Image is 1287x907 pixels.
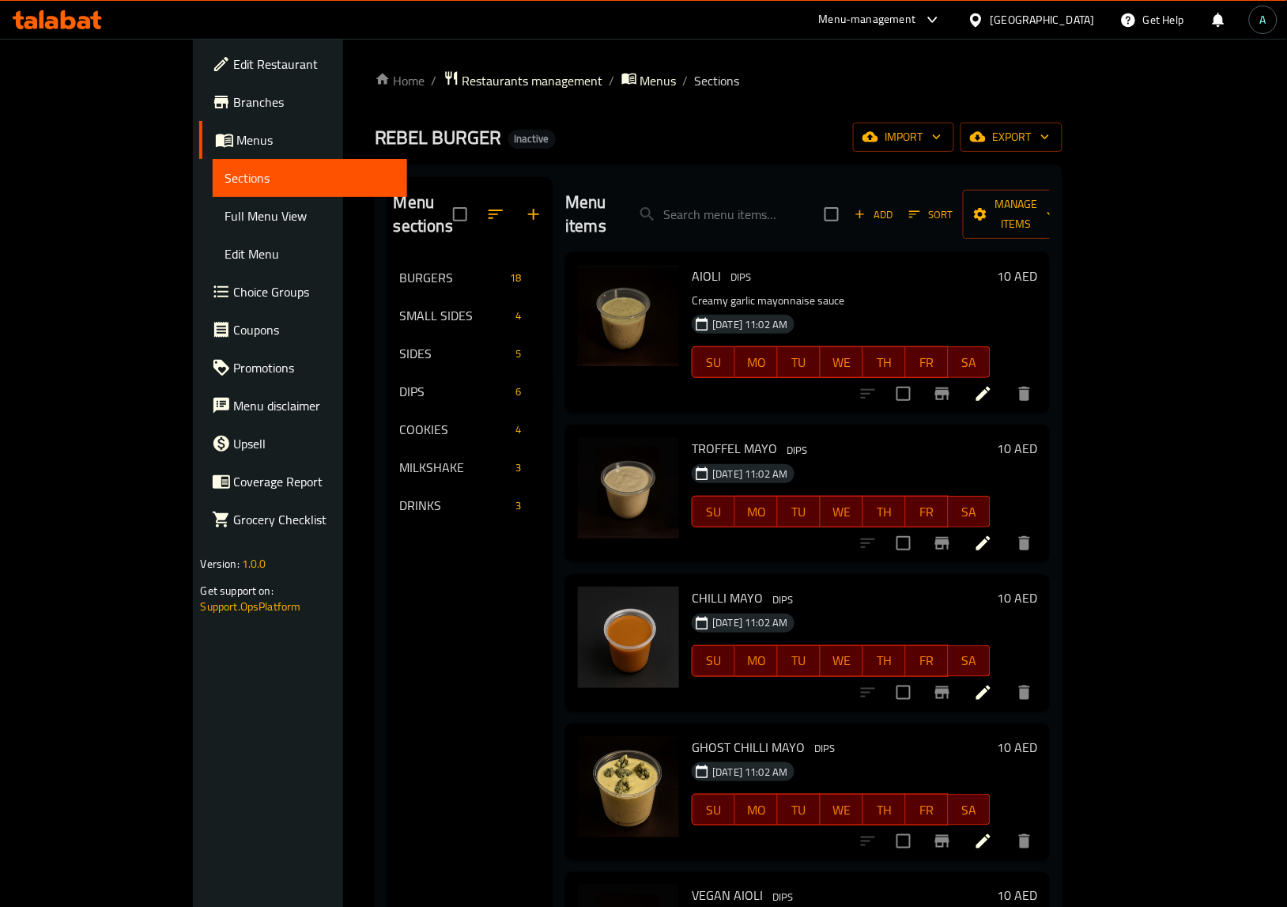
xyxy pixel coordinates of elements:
[863,346,906,378] button: TH
[827,799,857,822] span: WE
[955,799,985,822] span: SA
[400,420,510,439] div: COOKIES
[387,252,553,531] nav: Menu sections
[692,794,735,826] button: SU
[949,794,991,826] button: SA
[199,45,408,83] a: Edit Restaurant
[912,501,942,523] span: FR
[199,349,408,387] a: Promotions
[640,71,677,90] span: Menus
[234,396,395,415] span: Menu disclaimer
[870,649,900,672] span: TH
[400,458,510,477] div: MILKSHAKE
[509,496,527,515] div: items
[784,649,814,672] span: TU
[821,496,863,527] button: WE
[387,372,553,410] div: DIPS6
[234,472,395,491] span: Coverage Report
[387,334,553,372] div: SIDES5
[692,291,991,311] p: Creamy garlic mayonnaise sauce
[706,467,794,482] span: [DATE] 11:02 AM
[906,496,949,527] button: FR
[225,168,395,187] span: Sections
[949,496,991,527] button: SA
[509,344,527,363] div: items
[400,268,504,287] span: BURGERS
[699,799,729,822] span: SU
[432,71,437,90] li: /
[784,799,814,822] span: TU
[509,422,527,437] span: 4
[234,93,395,111] span: Branches
[509,498,527,513] span: 3
[234,320,395,339] span: Coupons
[199,425,408,463] a: Upsell
[997,437,1037,459] h6: 10 AED
[906,645,949,677] button: FR
[400,344,510,363] span: SIDES
[225,244,395,263] span: Edit Menu
[997,265,1037,287] h6: 10 AED
[866,127,942,147] span: import
[780,440,813,459] div: DIPS
[375,119,502,155] span: REBEL BURGER
[923,674,961,712] button: Branch-specific-item
[974,832,993,851] a: Edit menu item
[819,10,916,29] div: Menu-management
[863,496,906,527] button: TH
[1006,375,1044,413] button: delete
[766,591,799,609] span: DIPS
[504,268,527,287] div: items
[201,554,240,574] span: Version:
[234,282,395,301] span: Choice Groups
[387,410,553,448] div: COOKIES4
[699,501,729,523] span: SU
[906,346,949,378] button: FR
[887,825,920,858] span: Select to update
[387,486,553,524] div: DRINKS3
[827,501,857,523] span: WE
[387,448,553,486] div: MILKSHAKE3
[199,273,408,311] a: Choice Groups
[692,645,735,677] button: SU
[213,235,408,273] a: Edit Menu
[625,201,812,229] input: search
[766,889,799,907] span: DIPS
[509,458,527,477] div: items
[199,311,408,349] a: Coupons
[848,202,899,227] button: Add
[887,676,920,709] span: Select to update
[997,885,1037,907] h6: 10 AED
[909,206,953,224] span: Sort
[565,191,606,238] h2: Menu items
[906,794,949,826] button: FR
[234,358,395,377] span: Promotions
[400,306,510,325] span: SMALL SIDES
[742,649,772,672] span: MO
[852,206,895,224] span: Add
[735,496,778,527] button: MO
[201,580,274,601] span: Get support on:
[991,11,1095,28] div: [GEOGRAPHIC_DATA]
[912,351,942,374] span: FR
[912,799,942,822] span: FR
[955,501,985,523] span: SA
[213,197,408,235] a: Full Menu View
[974,534,993,553] a: Edit menu item
[724,268,757,287] div: DIPS
[225,206,395,225] span: Full Menu View
[949,645,991,677] button: SA
[870,351,900,374] span: TH
[976,195,1056,234] span: Manage items
[201,596,301,617] a: Support.OpsPlatform
[706,317,794,332] span: [DATE] 11:02 AM
[683,71,689,90] li: /
[955,351,985,374] span: SA
[234,510,395,529] span: Grocery Checklist
[692,346,735,378] button: SU
[578,587,679,688] img: CHILLI MAYO
[742,501,772,523] span: MO
[778,794,821,826] button: TU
